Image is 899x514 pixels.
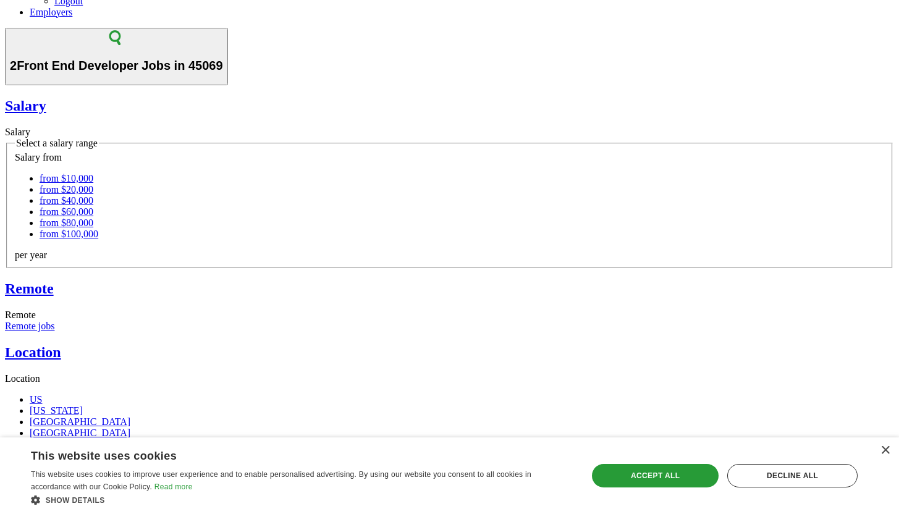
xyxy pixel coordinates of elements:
[30,7,72,17] a: Employers
[40,173,93,183] a: from $10,000
[15,250,884,261] div: per year
[5,98,894,114] a: Salary
[31,445,540,463] div: This website uses cookies
[30,428,130,438] a: [GEOGRAPHIC_DATA]
[5,321,54,331] a: Remote jobs
[30,405,83,416] a: [US_STATE]
[30,416,130,427] a: [GEOGRAPHIC_DATA]
[10,59,223,73] h1: Front End Developer Jobs in 45069
[40,217,93,228] a: from $80,000
[40,184,93,195] a: from $20,000
[40,206,93,217] a: from $60,000
[5,344,894,361] a: Location
[46,496,105,505] span: Show details
[15,152,62,162] label: Salary from
[31,494,571,505] div: Show details
[154,482,193,491] a: Read more, opens a new window
[5,280,894,297] a: Remote
[10,59,17,72] span: 2
[5,127,894,138] div: Salary
[31,470,531,491] span: This website uses cookies to improve user experience and to enable personalised advertising. By u...
[40,195,93,206] a: from $40,000
[5,310,894,321] div: Remote
[5,373,894,384] div: Location
[40,229,98,239] a: from $100,000
[592,464,719,487] div: Accept all
[5,28,228,85] button: 2Front End Developer Jobs in 45069
[880,446,890,455] div: Close
[15,138,99,149] legend: Select a salary range
[727,464,858,487] div: Decline all
[30,394,42,405] a: US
